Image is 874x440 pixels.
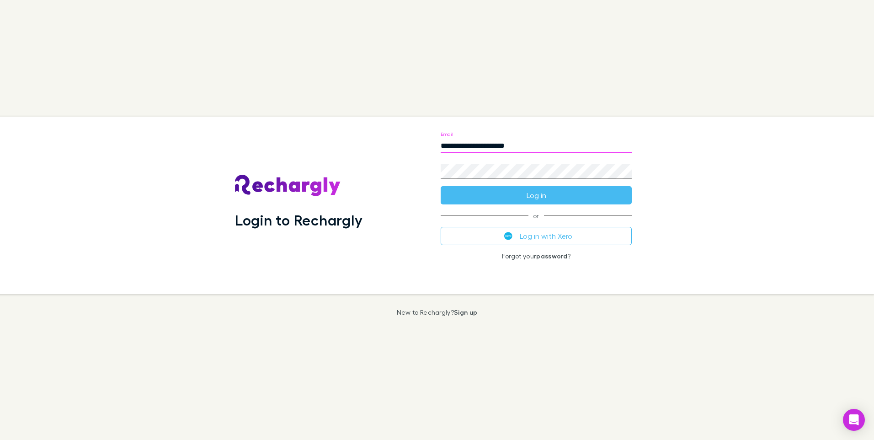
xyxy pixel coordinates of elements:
label: Email [441,131,453,138]
button: Log in [441,186,632,204]
span: or [441,215,632,216]
p: New to Rechargly? [397,309,478,316]
img: Xero's logo [504,232,512,240]
h1: Login to Rechargly [235,211,362,229]
button: Log in with Xero [441,227,632,245]
img: Rechargly's Logo [235,175,341,197]
p: Forgot your ? [441,252,632,260]
div: Open Intercom Messenger [843,409,865,431]
a: Sign up [454,308,477,316]
a: password [536,252,567,260]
